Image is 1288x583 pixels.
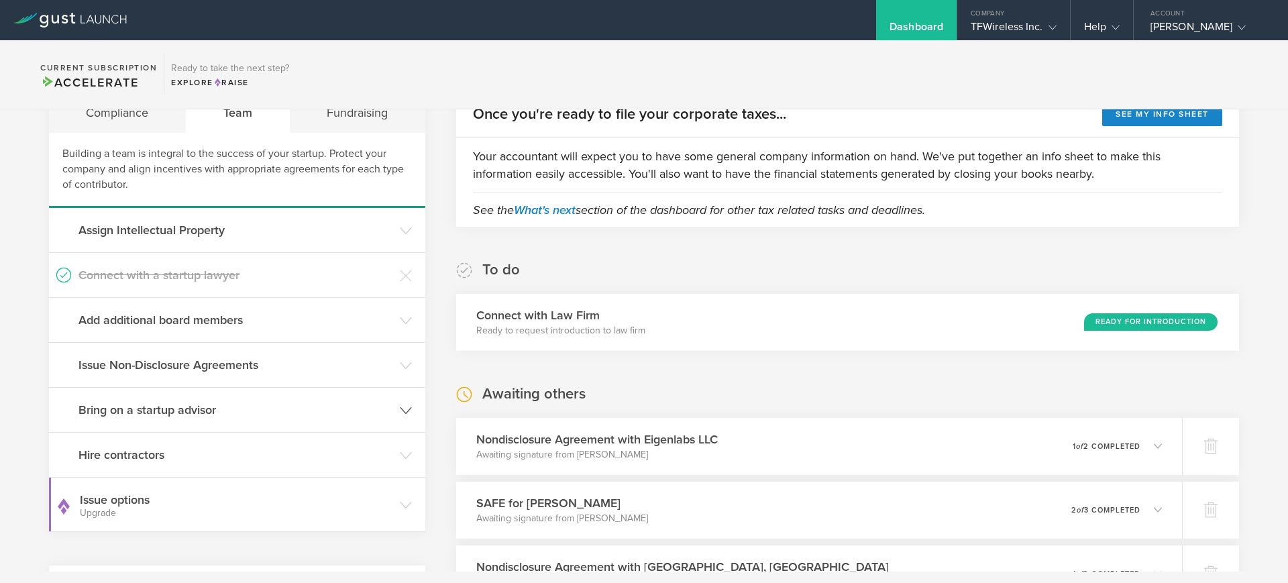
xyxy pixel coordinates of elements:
[1102,103,1222,126] button: See my info sheet
[171,76,289,89] div: Explore
[1150,20,1265,40] div: [PERSON_NAME]
[49,133,425,208] div: Building a team is integral to the success of your startup. Protect your company and align incent...
[476,307,645,324] h3: Connect with Law Firm
[80,491,393,518] h3: Issue options
[456,294,1239,351] div: Connect with Law FirmReady to request introduction to law firmReady for Introduction
[476,558,889,576] h3: Nondisclosure Agreement with [GEOGRAPHIC_DATA], [GEOGRAPHIC_DATA]
[482,260,520,280] h2: To do
[476,512,648,525] p: Awaiting signature from [PERSON_NAME]
[476,324,645,337] p: Ready to request introduction to law firm
[1073,570,1140,578] p: 1 2 completed
[78,401,393,419] h3: Bring on a startup advisor
[476,494,648,512] h3: SAFE for [PERSON_NAME]
[890,20,943,40] div: Dashboard
[78,356,393,374] h3: Issue Non-Disclosure Agreements
[1073,443,1140,450] p: 1 2 completed
[971,20,1057,40] div: TFWireless Inc.
[171,64,289,73] h3: Ready to take the next step?
[473,203,925,217] em: See the section of the dashboard for other tax related tasks and deadlines.
[1084,313,1218,331] div: Ready for Introduction
[78,266,393,284] h3: Connect with a startup lawyer
[290,93,425,133] div: Fundraising
[186,93,290,133] div: Team
[476,431,718,448] h3: Nondisclosure Agreement with Eigenlabs LLC
[482,384,586,404] h2: Awaiting others
[78,311,393,329] h3: Add additional board members
[78,221,393,239] h3: Assign Intellectual Property
[1221,519,1288,583] iframe: Chat Widget
[40,75,138,90] span: Accelerate
[514,203,576,217] a: What's next
[476,448,718,462] p: Awaiting signature from [PERSON_NAME]
[1076,442,1083,451] em: of
[1076,570,1083,578] em: of
[1077,506,1084,515] em: of
[164,54,296,95] div: Ready to take the next step?ExploreRaise
[473,105,786,124] h2: Once you're ready to file your corporate taxes...
[49,93,186,133] div: Compliance
[80,509,393,518] small: Upgrade
[473,148,1222,182] p: Your accountant will expect you to have some general company information on hand. We've put toget...
[1071,507,1140,514] p: 2 3 completed
[78,446,393,464] h3: Hire contractors
[1084,20,1120,40] div: Help
[213,78,249,87] span: Raise
[40,64,157,72] h2: Current Subscription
